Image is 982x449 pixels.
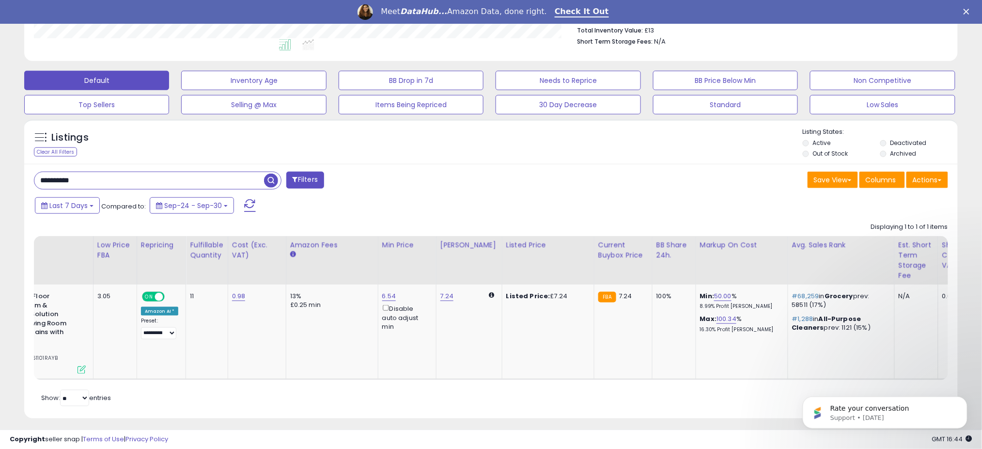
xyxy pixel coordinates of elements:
[49,201,88,210] span: Last 7 Days
[24,95,169,114] button: Top Sellers
[653,95,798,114] button: Standard
[700,291,715,301] b: Min:
[506,291,550,301] b: Listed Price:
[653,71,798,90] button: BB Price Below Min
[141,240,182,250] div: Repricing
[150,197,234,214] button: Sep-24 - Sep-30
[792,240,890,250] div: Avg. Sales Rank
[190,240,223,260] div: Fulfillable Quantity
[506,240,590,250] div: Listed Price
[714,291,732,301] a: 50.00
[656,292,688,301] div: 100%
[696,236,788,285] th: The percentage added to the cost of goods (COGS) that forms the calculator for Min & Max prices.
[339,71,483,90] button: BB Drop in 7d
[400,7,447,16] i: DataHub...
[190,292,220,301] div: 11
[83,434,124,444] a: Terms of Use
[10,434,45,444] strong: Copyright
[803,128,958,137] p: Listing States:
[506,292,587,301] div: £7.24
[232,291,246,301] a: 0.98
[51,131,89,144] h5: Listings
[788,376,982,444] iframe: Intercom notifications message
[290,292,371,301] div: 13%
[232,240,282,260] div: Cost (Exc. VAT)
[792,314,813,323] span: #1,288
[813,149,848,158] label: Out of Stock
[290,301,371,309] div: £0.25 min
[290,240,374,250] div: Amazon Fees
[700,326,780,333] p: 16.30% Profit [PERSON_NAME]
[598,240,648,260] div: Current Buybox Price
[810,71,955,90] button: Non Competitive
[24,71,169,90] button: Default
[97,240,133,260] div: Low Price FBA
[619,291,632,301] span: 7.24
[382,303,429,331] div: Disable auto adjust min
[496,95,640,114] button: 30 Day Decrease
[871,223,948,232] div: Displaying 1 to 1 of 1 items
[700,315,780,333] div: %
[382,291,396,301] a: 6.54
[10,435,168,444] div: seller snap | |
[125,434,168,444] a: Privacy Policy
[181,95,326,114] button: Selling @ Max
[101,202,146,211] span: Compared to:
[143,293,155,301] span: ON
[290,250,296,259] small: Amazon Fees.
[34,147,77,157] div: Clear All Filters
[808,172,858,188] button: Save View
[181,71,326,90] button: Inventory Age
[141,318,179,339] div: Preset:
[700,303,780,310] p: 8.99% Profit [PERSON_NAME]
[381,7,547,16] div: Meet Amazon Data, done right.
[577,26,643,34] b: Total Inventory Value:
[813,139,831,147] label: Active
[700,314,717,323] b: Max:
[700,292,780,310] div: %
[899,292,931,301] div: N/A
[890,149,916,158] label: Archived
[555,7,609,17] a: Check It Out
[358,4,373,20] img: Profile image for Georgie
[577,24,941,35] li: £13
[792,314,861,332] span: All-Purpose Cleaners
[792,315,887,332] p: in prev: 1121 (15%)
[810,95,955,114] button: Low Sales
[382,240,432,250] div: Min Price
[825,291,853,301] span: Grocery
[41,393,111,402] span: Show: entries
[899,240,934,281] div: Est. Short Term Storage Fee
[717,314,736,324] a: 100.34
[440,291,454,301] a: 7.24
[792,292,887,309] p: in prev: 58511 (17%)
[654,37,666,46] span: N/A
[906,172,948,188] button: Actions
[598,292,616,303] small: FBA
[656,240,692,260] div: BB Share 24h.
[890,139,926,147] label: Deactivated
[866,175,896,185] span: Columns
[339,95,483,114] button: Items Being Repriced
[496,71,640,90] button: Needs to Reprice
[700,240,784,250] div: Markup on Cost
[163,293,179,301] span: OFF
[35,197,100,214] button: Last 7 Days
[964,9,973,15] div: Close
[141,307,179,316] div: Amazon AI *
[577,37,653,46] b: Short Term Storage Fees:
[97,292,129,301] div: 3.05
[859,172,905,188] button: Columns
[440,240,498,250] div: [PERSON_NAME]
[286,172,324,189] button: Filters
[792,291,819,301] span: #68,259
[164,201,222,210] span: Sep-24 - Sep-30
